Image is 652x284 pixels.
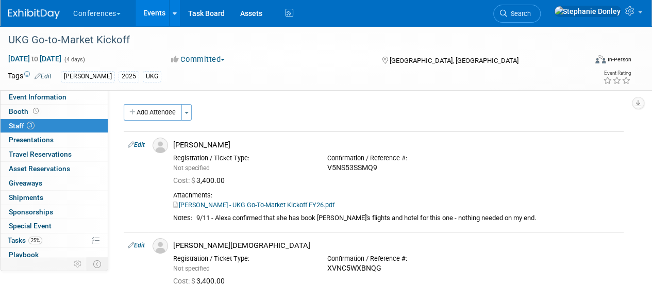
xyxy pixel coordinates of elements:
span: to [30,55,40,63]
button: Add Attendee [124,104,182,121]
a: Event Information [1,90,108,104]
div: In-Person [607,56,631,63]
img: Stephanie Donley [554,6,621,17]
div: 2025 [119,71,139,82]
span: Asset Reservations [9,164,70,173]
a: Search [493,5,541,23]
span: Staff [9,122,35,130]
a: Special Event [1,219,108,233]
span: Tasks [8,236,42,244]
td: Personalize Event Tab Strip [69,257,87,271]
td: Toggle Event Tabs [87,257,108,271]
div: Event Rating [603,71,631,76]
span: Giveaways [9,179,42,187]
div: UKG [143,71,161,82]
span: Booth [9,107,41,115]
div: [PERSON_NAME] [61,71,115,82]
a: Asset Reservations [1,162,108,176]
span: Shipments [9,193,43,202]
a: Playbook [1,248,108,262]
div: Event Format [540,54,631,69]
span: (4 days) [63,56,85,63]
span: 3,400.00 [173,176,229,185]
span: [DATE] [DATE] [8,54,62,63]
div: [PERSON_NAME] [173,140,620,150]
img: Associate-Profile-5.png [153,238,168,254]
span: [GEOGRAPHIC_DATA], [GEOGRAPHIC_DATA] [389,57,518,64]
div: [PERSON_NAME][DEMOGRAPHIC_DATA] [173,241,620,250]
div: XVNC5WXBNQG [327,264,466,273]
div: Registration / Ticket Type: [173,154,312,162]
a: Edit [128,141,145,148]
a: Booth [1,105,108,119]
span: Search [507,10,531,18]
img: Associate-Profile-5.png [153,138,168,153]
div: 9/11 - Alexa confirmed that she has book [PERSON_NAME]'s flights and hotel for this one - nothing... [196,214,620,223]
a: Staff3 [1,119,108,133]
div: Notes: [173,214,192,222]
a: Giveaways [1,176,108,190]
td: Tags [8,71,52,82]
img: Format-Inperson.png [595,55,606,63]
span: Special Event [9,222,52,230]
img: ExhibitDay [8,9,60,19]
a: Shipments [1,191,108,205]
button: Committed [168,54,229,65]
a: Edit [35,73,52,80]
a: Tasks25% [1,233,108,247]
div: Attachments: [173,191,620,199]
span: Not specified [173,164,210,172]
a: Sponsorships [1,205,108,219]
span: Cost: $ [173,176,196,185]
span: Presentations [9,136,54,144]
span: 25% [28,237,42,244]
span: Travel Reservations [9,150,72,158]
div: Confirmation / Reference #: [327,154,466,162]
a: [PERSON_NAME] - UKG Go-To-Market Kickoff FY26.pdf [173,201,335,209]
div: Registration / Ticket Type: [173,255,312,263]
a: Edit [128,242,145,249]
span: Not specified [173,265,210,272]
span: Booth not reserved yet [31,107,41,115]
span: Event Information [9,93,66,101]
div: V5NS53SSMQ9 [327,163,466,173]
div: Confirmation / Reference #: [327,255,466,263]
a: Travel Reservations [1,147,108,161]
span: Sponsorships [9,208,53,216]
a: Presentations [1,133,108,147]
span: 3 [27,122,35,129]
div: UKG Go-to-Market Kickoff [5,31,578,49]
span: Playbook [9,250,39,259]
